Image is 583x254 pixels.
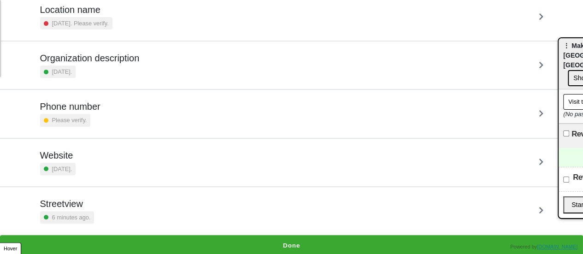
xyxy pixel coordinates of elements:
h5: Streetview [40,198,94,209]
div: [STREET_ADDRESS] [0,16,8,31]
div: [STREET_ADDRESS] [0,0,8,16]
small: [DATE]. [52,67,72,76]
h5: Location name [40,4,112,15]
div: [STREET_ADDRESS] [0,31,8,46]
h5: Website [40,150,76,161]
small: [DATE]. Please verify. [52,19,109,28]
small: 6 minutes ago. [52,213,91,222]
h5: Phone number [40,101,100,112]
div: [STREET_ADDRESS] [0,61,8,77]
small: [DATE]. [52,165,72,173]
h5: Organization description [40,53,140,64]
div: Powered by [510,243,577,251]
small: Please verify. [52,116,87,124]
a: [DOMAIN_NAME] [537,244,577,249]
div: [STREET_ADDRESS] [0,46,8,61]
